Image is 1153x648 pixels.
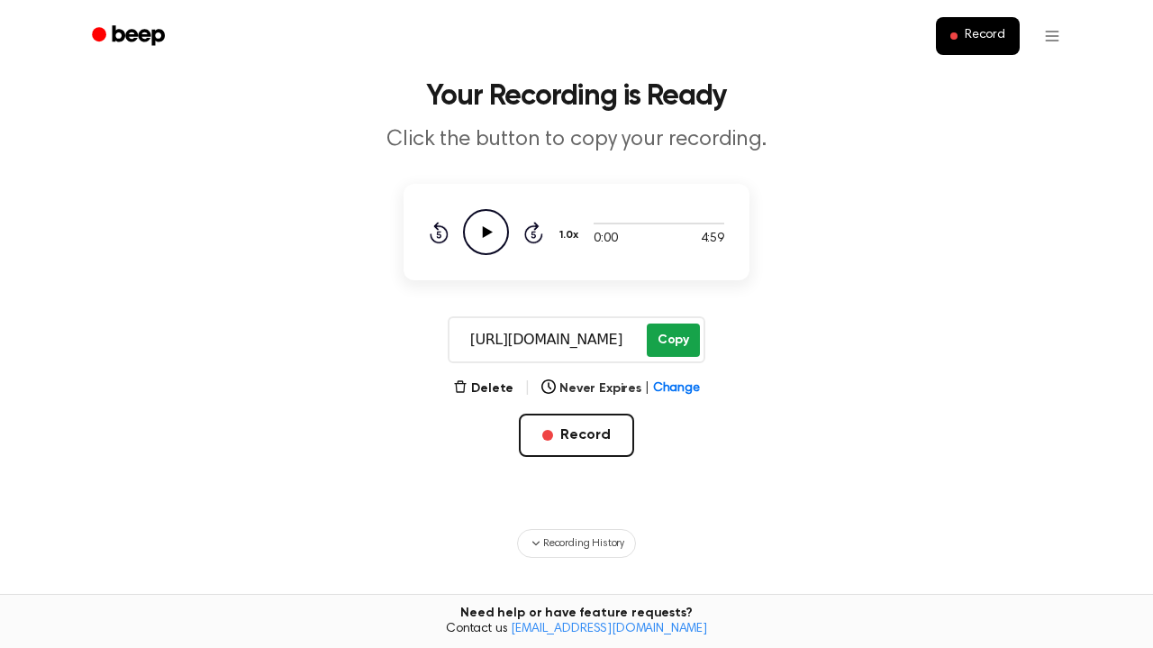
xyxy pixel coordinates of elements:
[647,324,700,357] button: Copy
[1030,14,1074,58] button: Open menu
[965,28,1005,44] span: Record
[517,529,636,558] button: Recording History
[79,19,181,54] a: Beep
[594,230,617,249] span: 0:00
[541,379,700,398] button: Never Expires|Change
[11,622,1142,638] span: Contact us
[519,414,633,457] button: Record
[653,379,700,398] span: Change
[936,17,1020,55] button: Record
[115,82,1038,111] h1: Your Recording is Ready
[511,623,707,635] a: [EMAIL_ADDRESS][DOMAIN_NAME]
[701,230,724,249] span: 4:59
[231,125,922,155] p: Click the button to copy your recording.
[524,378,531,399] span: |
[645,379,649,398] span: |
[543,535,624,552] span: Recording History
[558,220,585,251] button: 1.0x
[453,379,513,398] button: Delete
